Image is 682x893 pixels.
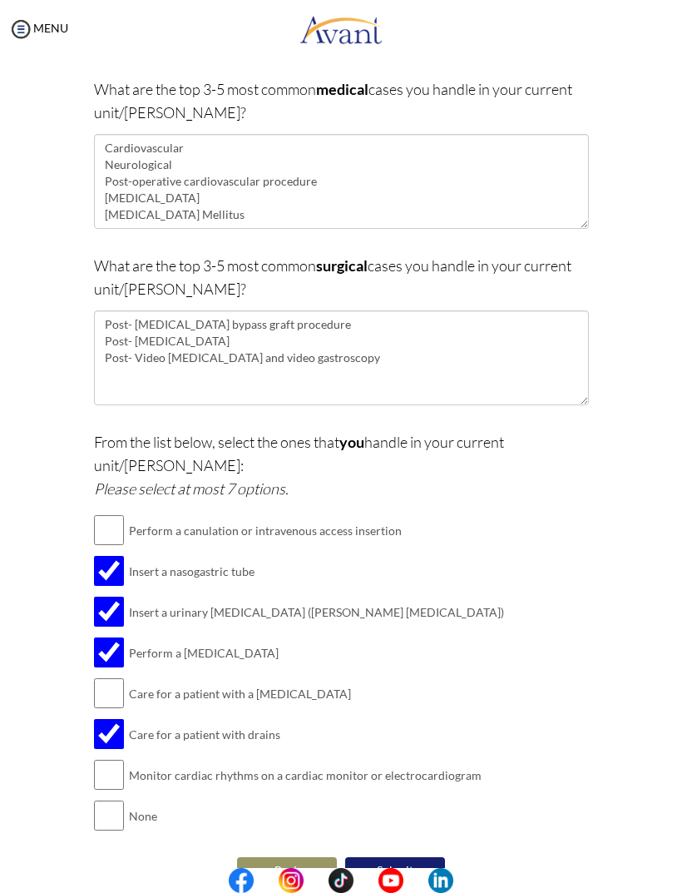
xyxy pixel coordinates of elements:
[94,254,589,300] p: What are the top 3-5 most common cases you handle in your current unit/[PERSON_NAME]?
[129,551,504,592] td: Insert a nasogastric tube
[279,868,304,893] img: in.png
[94,479,289,498] i: Please select at most 7 options.
[129,714,504,755] td: Care for a patient with drains
[229,868,254,893] img: fb.png
[8,17,33,42] img: icon-menu.png
[299,4,383,54] img: logo.png
[129,755,504,796] td: Monitor cardiac rhythms on a cardiac monitor or electrocardiogram
[428,868,453,893] img: li.png
[378,868,403,893] img: yt.png
[8,21,68,35] a: MENU
[304,868,329,893] img: blank.png
[237,857,337,884] button: Back
[316,256,368,275] b: surgical
[94,430,589,500] p: From the list below, select the ones that handle in your current unit/[PERSON_NAME]:
[94,77,589,124] p: What are the top 3-5 most common cases you handle in your current unit/[PERSON_NAME]?
[129,510,504,551] td: Perform a canulation or intravenous access insertion
[329,868,353,893] img: tt.png
[353,868,378,893] img: blank.png
[129,592,504,633] td: Insert a urinary [MEDICAL_DATA] ([PERSON_NAME] [MEDICAL_DATA])
[129,796,504,836] td: None
[345,857,445,884] button: Submit
[403,868,428,893] img: blank.png
[339,433,364,451] b: you
[254,868,279,893] img: blank.png
[316,80,368,98] b: medical
[129,633,504,673] td: Perform a [MEDICAL_DATA]
[129,673,504,714] td: Care for a patient with a [MEDICAL_DATA]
